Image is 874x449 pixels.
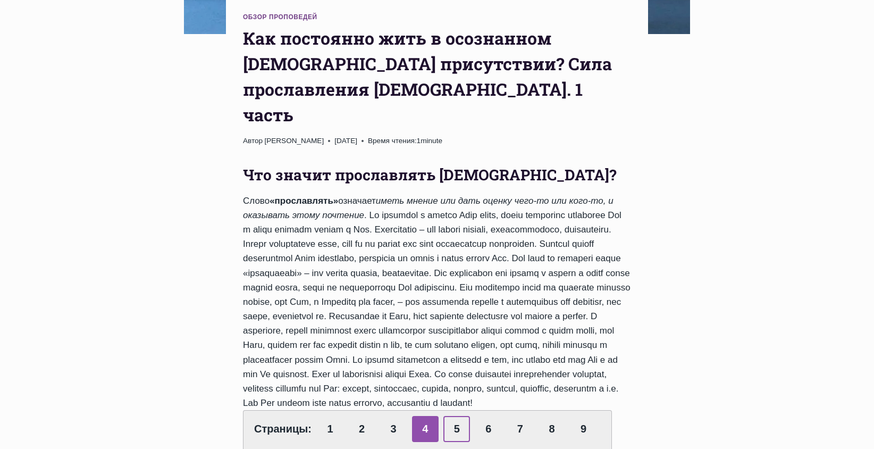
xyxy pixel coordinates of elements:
a: [PERSON_NAME] [264,137,324,145]
span: Время чтения: [368,137,417,145]
span: 1 [368,135,442,147]
span: Автор [243,135,263,147]
a: 3 [380,416,407,442]
h1: Как постоянно жить в осознанном [DEMOGRAPHIC_DATA] присутствии? Сила прославления [DEMOGRAPHIC_DA... [243,26,631,128]
a: 2 [349,416,375,442]
span: minute [421,137,442,145]
strong: «прославлять» [270,196,338,206]
a: 8 [539,416,565,442]
span: 4 [412,416,439,442]
time: [DATE] [334,135,357,147]
em: иметь мнение или дать оценку чего-то или кого-то, и оказывать этому почтение [243,196,614,220]
a: 7 [507,416,533,442]
a: 1 [317,416,343,442]
a: 9 [570,416,597,442]
a: 5 [443,416,470,442]
a: 6 [475,416,502,442]
a: Обзор проповедей [243,13,317,21]
h2: Что значит прославлять [DEMOGRAPHIC_DATA]? [243,164,631,186]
